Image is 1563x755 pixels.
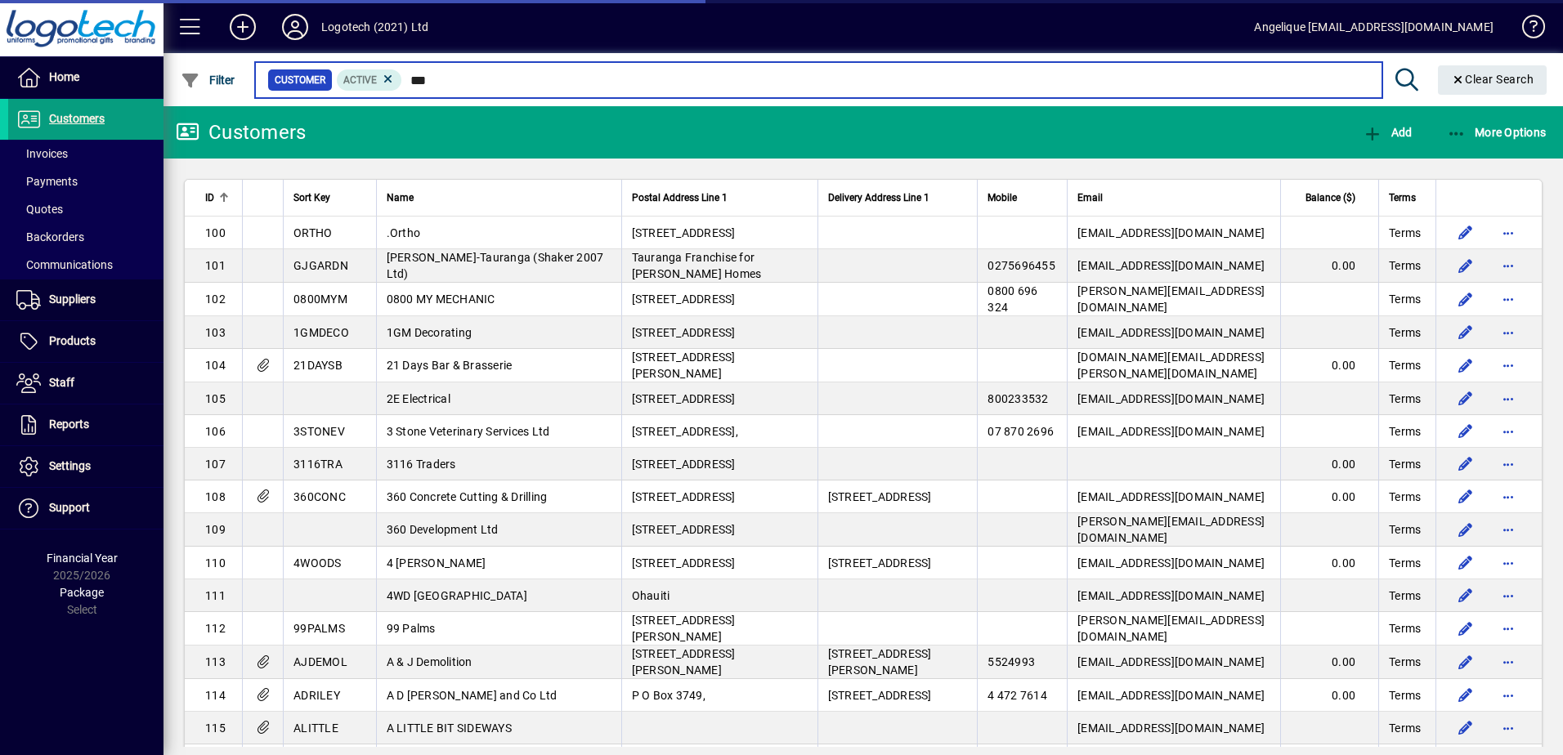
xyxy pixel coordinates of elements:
span: [EMAIL_ADDRESS][DOMAIN_NAME] [1077,259,1265,272]
span: 109 [205,523,226,536]
td: 0.00 [1280,646,1378,679]
span: [STREET_ADDRESS], [632,425,738,438]
span: [STREET_ADDRESS][PERSON_NAME] [632,647,736,677]
span: Support [49,501,90,514]
div: Angelique [EMAIL_ADDRESS][DOMAIN_NAME] [1254,14,1494,40]
span: 4 [PERSON_NAME] [387,556,486,570]
span: Balance ($) [1305,189,1355,207]
button: More options [1495,516,1521,543]
span: Delivery Address Line 1 [828,189,929,207]
span: [STREET_ADDRESS][PERSON_NAME] [632,351,736,380]
div: Customers [176,119,306,145]
span: 800233532 [988,392,1048,405]
span: Terms [1389,456,1421,472]
div: Name [387,189,611,207]
span: 100 [205,226,226,239]
td: 0.00 [1280,480,1378,513]
span: 3116TRA [293,458,343,471]
a: Suppliers [8,279,163,320]
a: Reports [8,404,163,445]
span: Terms [1389,720,1421,736]
span: 3116 Traders [387,458,456,471]
span: 360 Concrete Cutting & Drilling [387,490,548,503]
span: ADRILEY [293,689,340,702]
button: More options [1495,352,1521,378]
span: Products [49,334,96,347]
span: [STREET_ADDRESS] [632,326,736,339]
button: More options [1495,319,1521,346]
span: ORTHO [293,226,332,239]
span: 0275696455 [988,259,1055,272]
span: Terms [1389,291,1421,307]
span: 108 [205,490,226,503]
span: Terms [1389,587,1421,604]
span: Reports [49,418,89,431]
button: Edit [1453,220,1479,246]
mat-chip: Activation Status: Active [337,69,402,91]
div: Mobile [988,189,1057,207]
span: [STREET_ADDRESS] [632,556,736,570]
span: 21 Days Bar & Brasserie [387,359,513,372]
span: Backorders [16,230,84,243]
span: Terms [1389,357,1421,373]
span: Mobile [988,189,1017,207]
td: 0.00 [1280,679,1378,712]
span: [PERSON_NAME][EMAIL_ADDRESS][DOMAIN_NAME] [1077,284,1265,314]
button: Edit [1453,451,1479,477]
span: Terms [1389,521,1421,538]
span: 99 Palms [387,622,436,635]
span: 360CONC [293,490,346,503]
span: Package [60,586,104,599]
span: Terms [1389,423,1421,440]
span: 114 [205,689,226,702]
span: [EMAIL_ADDRESS][DOMAIN_NAME] [1077,425,1265,438]
span: [STREET_ADDRESS] [828,556,932,570]
span: 110 [205,556,226,570]
span: 21DAYSB [293,359,343,372]
span: Tauranga Franchise for [PERSON_NAME] Homes [632,251,762,280]
span: A & J Demolition [387,655,472,668]
span: Terms [1389,257,1421,274]
button: Edit [1453,516,1479,543]
button: More options [1495,484,1521,510]
div: Balance ($) [1291,189,1370,207]
button: Edit [1453,286,1479,312]
span: Terms [1389,189,1416,207]
span: [STREET_ADDRESS] [632,490,736,503]
span: 4WOODS [293,556,342,570]
span: [STREET_ADDRESS] [632,523,736,536]
span: 0800MYM [293,293,347,306]
div: Logotech (2021) Ltd [321,14,428,40]
span: 113 [205,655,226,668]
button: More options [1495,252,1521,279]
a: Settings [8,446,163,487]
button: Edit [1453,352,1479,378]
button: More options [1495,286,1521,312]
span: Settings [49,459,91,472]
span: Add [1363,126,1412,139]
a: Home [8,57,163,98]
a: Quotes [8,195,163,223]
span: Terms [1389,687,1421,704]
a: Products [8,321,163,362]
button: More options [1495,715,1521,741]
span: 112 [205,622,226,635]
a: Communications [8,251,163,279]
button: Filter [177,65,240,95]
span: [STREET_ADDRESS] [632,392,736,405]
button: Add [1359,118,1416,147]
button: More options [1495,615,1521,641]
span: 4 472 7614 [988,689,1047,702]
td: 0.00 [1280,349,1378,382]
button: Clear [1438,65,1547,95]
span: 4WD [GEOGRAPHIC_DATA] [387,589,527,602]
span: [EMAIL_ADDRESS][DOMAIN_NAME] [1077,655,1265,668]
span: 0800 MY MECHANIC [387,293,495,306]
span: 103 [205,326,226,339]
span: [STREET_ADDRESS] [632,226,736,239]
button: More options [1495,583,1521,609]
a: Knowledge Base [1510,3,1543,56]
span: [STREET_ADDRESS][PERSON_NAME] [632,614,736,643]
button: Edit [1453,252,1479,279]
a: Backorders [8,223,163,251]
